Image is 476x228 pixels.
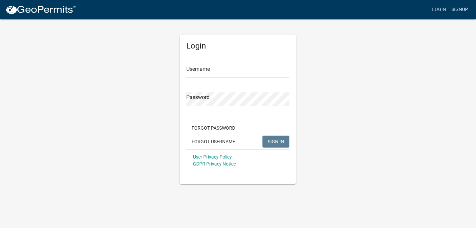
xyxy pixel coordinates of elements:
a: User Privacy Policy [193,154,232,160]
button: Forgot Username [186,136,240,148]
a: Signup [449,3,471,16]
h5: Login [186,41,289,51]
span: SIGN IN [268,139,284,144]
a: GDPR Privacy Notice [193,161,236,167]
a: Login [429,3,449,16]
button: Forgot Password [186,122,240,134]
button: SIGN IN [262,136,289,148]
